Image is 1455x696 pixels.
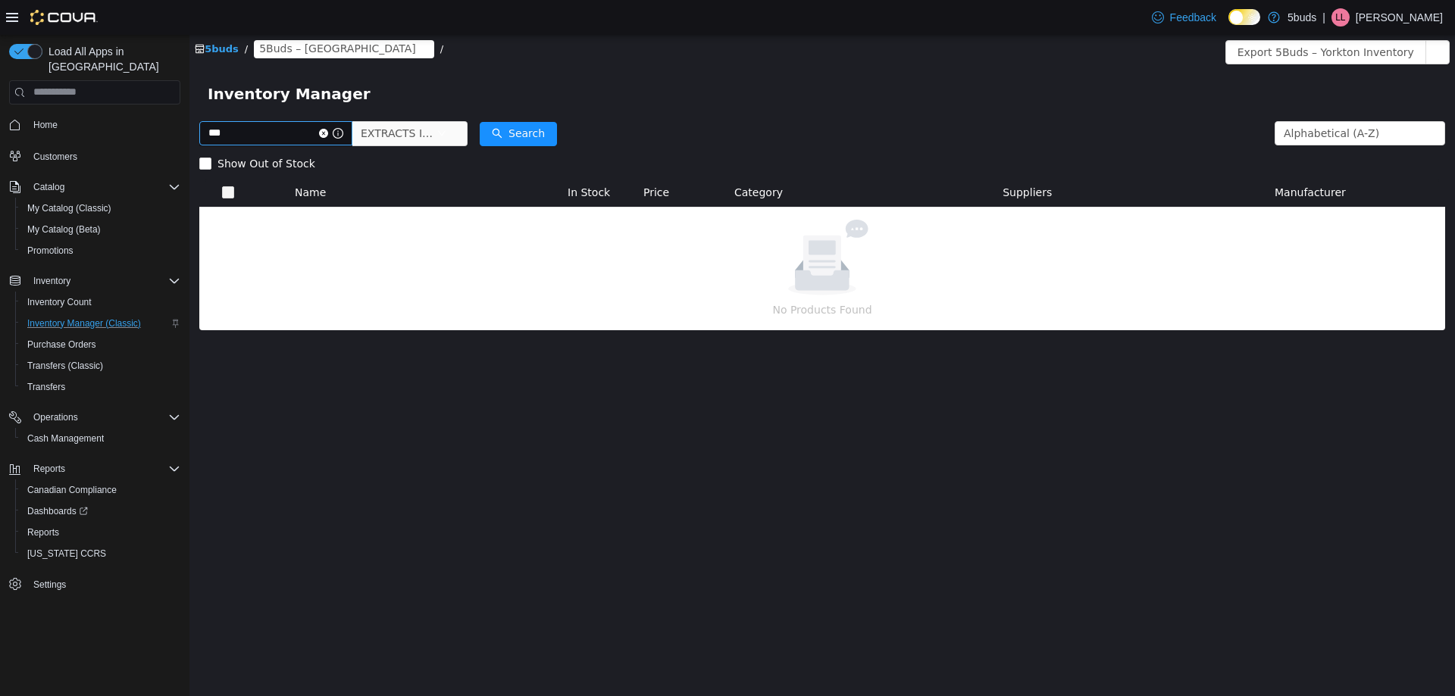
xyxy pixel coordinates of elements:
span: Purchase Orders [21,336,180,354]
span: Inventory Count [27,296,92,308]
button: Reports [27,460,71,478]
span: Dashboards [21,502,180,520]
a: Inventory Count [21,293,98,311]
span: Customers [33,151,77,163]
a: My Catalog (Beta) [21,220,107,239]
span: Catalog [33,181,64,193]
span: Transfers [27,381,65,393]
a: Canadian Compliance [21,481,123,499]
button: Reports [3,458,186,479]
a: Feedback [1146,2,1222,33]
span: Operations [27,408,180,426]
a: icon: shop5buds [5,8,49,20]
a: Inventory Manager (Classic) [21,314,147,332]
nav: Complex example [9,108,180,635]
span: Reports [33,463,65,475]
button: Transfers [15,376,186,398]
span: Transfers [21,378,180,396]
span: Canadian Compliance [27,484,117,496]
span: Catalog [27,178,180,196]
span: Manufacturer [1085,151,1156,164]
span: Load All Apps in [GEOGRAPHIC_DATA] [42,44,180,74]
button: My Catalog (Beta) [15,219,186,240]
div: Lacey Landry [1331,8,1350,27]
span: Transfers (Classic) [27,360,103,372]
button: Transfers (Classic) [15,355,186,376]
a: Dashboards [15,501,186,522]
span: Settings [27,575,180,594]
a: Dashboards [21,502,94,520]
span: EXTRACTS INHALED [171,87,247,110]
span: Inventory Manager (Classic) [27,317,141,329]
span: Cash Management [21,429,180,448]
i: icon: close-circle [130,94,139,103]
span: Reports [27,526,59,538]
span: Reports [21,523,180,542]
button: [US_STATE] CCRS [15,543,186,564]
p: 5buds [1288,8,1316,27]
button: Home [3,114,186,136]
button: Reports [15,522,186,543]
span: Operations [33,411,78,423]
span: Washington CCRS [21,545,180,563]
button: Catalog [27,178,70,196]
span: Dark Mode [1228,25,1229,26]
button: icon: ellipsis [1236,5,1260,30]
i: icon: info-circle [143,93,154,104]
button: My Catalog (Classic) [15,198,186,219]
button: Cash Management [15,428,186,449]
button: Catalog [3,176,186,198]
button: Promotions [15,240,186,261]
span: Home [33,119,58,131]
span: Inventory Manager [18,47,190,71]
a: My Catalog (Classic) [21,199,117,217]
span: My Catalog (Beta) [21,220,180,239]
span: Inventory [27,272,180,290]
i: icon: shop [5,9,15,19]
button: Inventory Manager (Classic) [15,313,186,334]
button: icon: searchSearch [290,87,368,111]
span: Category [545,151,593,164]
a: Home [27,116,64,134]
span: My Catalog (Classic) [27,202,111,214]
button: Operations [27,408,84,426]
p: | [1322,8,1325,27]
button: Operations [3,407,186,428]
span: 5Buds – Yorkton [70,5,227,22]
a: Transfers (Classic) [21,357,109,375]
span: Promotions [27,245,74,257]
button: Export 5Buds – Yorkton Inventory [1036,5,1237,30]
span: Canadian Compliance [21,481,180,499]
span: Cash Management [27,432,104,445]
a: Cash Management [21,429,110,448]
span: Transfers (Classic) [21,357,180,375]
span: Settings [33,579,66,591]
button: Canadian Compliance [15,479,186,501]
p: [PERSON_NAME] [1356,8,1443,27]
span: / [55,8,58,20]
span: My Catalog (Classic) [21,199,180,217]
span: In Stock [378,151,421,164]
span: / [251,8,254,20]
span: Inventory Count [21,293,180,311]
span: Promotions [21,242,180,260]
span: My Catalog (Beta) [27,223,101,236]
span: Name [105,151,136,164]
input: Dark Mode [1228,9,1260,25]
span: Feedback [1170,10,1216,25]
a: Transfers [21,378,71,396]
span: Purchase Orders [27,339,96,351]
a: Settings [27,576,72,594]
img: Cova [30,10,98,25]
span: Home [27,115,180,134]
span: Dashboards [27,505,88,517]
i: icon: down [1238,94,1247,105]
span: LL [1335,8,1345,27]
a: Customers [27,148,83,166]
a: [US_STATE] CCRS [21,545,112,563]
span: [US_STATE] CCRS [27,548,106,560]
p: No Products Found [28,267,1238,283]
button: Inventory [27,272,77,290]
span: Price [454,151,480,164]
span: Inventory [33,275,70,287]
